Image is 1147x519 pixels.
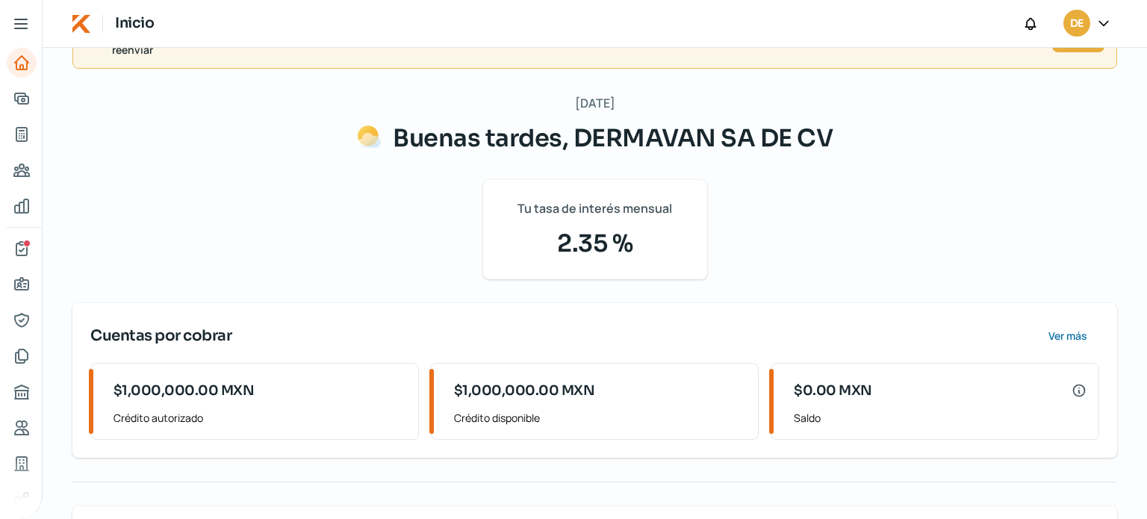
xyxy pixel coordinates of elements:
a: Pago a proveedores [7,155,37,185]
button: Ver más [1036,321,1099,351]
a: Mi contrato [7,234,37,264]
span: Crédito autorizado [114,408,406,427]
span: Crédito disponible [454,408,747,427]
a: Buró de crédito [7,377,37,407]
a: Referencias [7,413,37,443]
span: DE [1070,15,1083,33]
span: Saldo [794,408,1087,427]
a: Información general [7,270,37,299]
span: Ver más [1048,331,1087,341]
span: Tu tasa de interés mensual [517,198,672,220]
img: Saludos [357,125,381,149]
a: Tus créditos [7,119,37,149]
a: Mis finanzas [7,191,37,221]
a: Industria [7,449,37,479]
span: Cuentas por cobrar [90,325,231,347]
a: Adelantar facturas [7,84,37,114]
a: Redes sociales [7,485,37,515]
span: [DATE] [575,93,615,114]
span: 2.35 % [501,226,689,261]
span: $0.00 MXN [794,381,872,401]
a: Representantes [7,305,37,335]
h1: Inicio [115,13,154,34]
a: Documentos [7,341,37,371]
span: $1,000,000.00 MXN [114,381,255,401]
a: Inicio [7,48,37,78]
span: Buenas tardes, DERMAVAN SA DE CV [393,123,833,153]
span: $1,000,000.00 MXN [454,381,595,401]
